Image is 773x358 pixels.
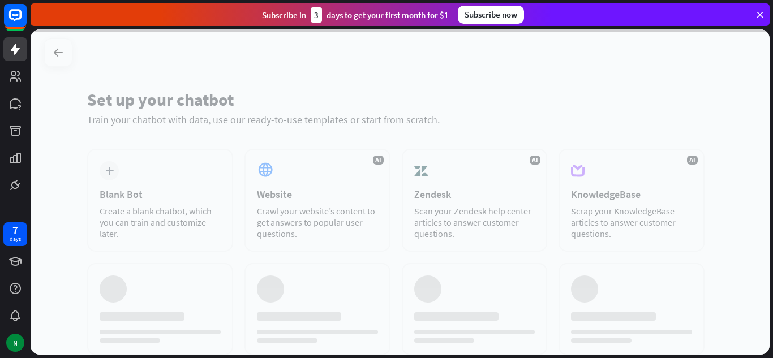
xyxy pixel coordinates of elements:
[12,225,18,235] div: 7
[458,6,524,24] div: Subscribe now
[311,7,322,23] div: 3
[10,235,21,243] div: days
[262,7,449,23] div: Subscribe in days to get your first month for $1
[6,334,24,352] div: N
[3,222,27,246] a: 7 days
